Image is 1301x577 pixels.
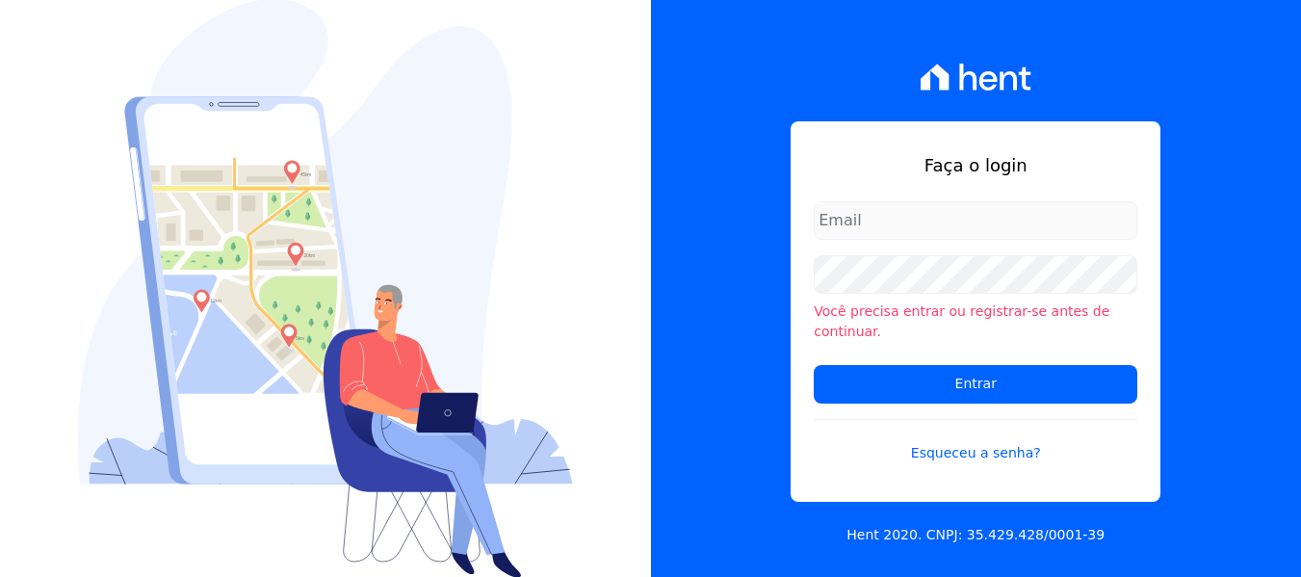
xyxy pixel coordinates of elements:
a: Esqueceu a senha? [814,419,1137,463]
p: Hent 2020. CNPJ: 35.429.428/0001-39 [846,525,1105,545]
h1: Faça o login [814,152,1137,178]
input: Email [814,201,1137,240]
input: Entrar [814,365,1137,404]
li: Você precisa entrar ou registrar-se antes de continuar. [814,302,1137,342]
